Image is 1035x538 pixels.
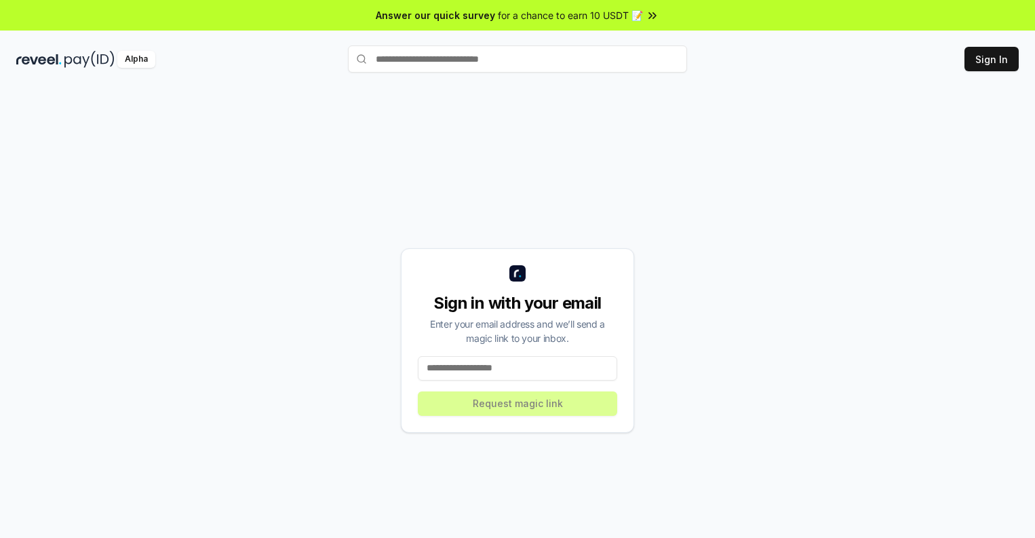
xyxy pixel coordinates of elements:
[964,47,1019,71] button: Sign In
[418,317,617,345] div: Enter your email address and we’ll send a magic link to your inbox.
[509,265,526,282] img: logo_small
[64,51,115,68] img: pay_id
[376,8,495,22] span: Answer our quick survey
[117,51,155,68] div: Alpha
[418,292,617,314] div: Sign in with your email
[16,51,62,68] img: reveel_dark
[498,8,643,22] span: for a chance to earn 10 USDT 📝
